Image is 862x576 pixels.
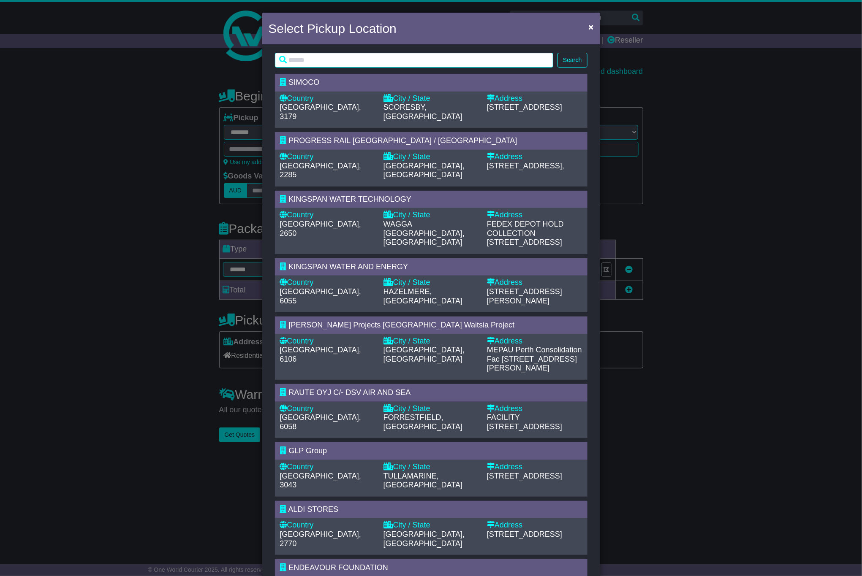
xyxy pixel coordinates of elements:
span: MEPAU Perth Consolidation Fac [487,346,582,363]
div: Country [280,94,375,103]
div: City / State [383,211,479,220]
div: Country [280,462,375,472]
span: [GEOGRAPHIC_DATA], [GEOGRAPHIC_DATA] [383,530,465,548]
span: GLP Group [289,446,327,455]
span: [GEOGRAPHIC_DATA], 3043 [280,472,361,489]
span: [GEOGRAPHIC_DATA], 6106 [280,346,361,363]
div: City / State [383,152,479,162]
span: FEDEX DEPOT HOLD COLLECTION [487,220,564,238]
span: [GEOGRAPHIC_DATA], 6055 [280,287,361,305]
span: PROGRESS RAIL [GEOGRAPHIC_DATA] / [GEOGRAPHIC_DATA] [289,136,517,145]
div: Country [280,337,375,346]
button: Search [557,53,587,68]
div: Address [487,404,582,414]
span: [STREET_ADDRESS], [487,162,564,170]
div: Address [487,462,582,472]
span: × [588,22,593,32]
span: ENDEAVOUR FOUNDATION [289,563,388,572]
span: WAGGA [GEOGRAPHIC_DATA], [GEOGRAPHIC_DATA] [383,220,465,246]
div: City / State [383,521,479,530]
div: City / State [383,462,479,472]
span: [GEOGRAPHIC_DATA], 2285 [280,162,361,179]
span: KINGSPAN WATER AND ENERGY [289,262,408,271]
span: KINGSPAN WATER TECHNOLOGY [289,195,411,203]
div: Country [280,404,375,414]
div: Country [280,521,375,530]
span: FORRESTFIELD, [GEOGRAPHIC_DATA] [383,413,462,431]
div: Address [487,337,582,346]
div: City / State [383,94,479,103]
span: TULLAMARINE, [GEOGRAPHIC_DATA] [383,472,462,489]
span: [GEOGRAPHIC_DATA], [GEOGRAPHIC_DATA] [383,346,465,363]
span: [GEOGRAPHIC_DATA], 3179 [280,103,361,121]
h4: Select Pickup Location [269,19,397,38]
div: Address [487,211,582,220]
span: RAUTE OYJ C/- DSV AIR AND SEA [289,388,411,397]
div: City / State [383,278,479,287]
span: [STREET_ADDRESS][PERSON_NAME] [487,287,562,305]
div: Country [280,278,375,287]
span: [STREET_ADDRESS] [487,238,562,246]
span: SCORESBY, [GEOGRAPHIC_DATA] [383,103,462,121]
span: SIMOCO [289,78,320,87]
span: [STREET_ADDRESS][PERSON_NAME] [487,355,577,373]
div: City / State [383,404,479,414]
div: Country [280,152,375,162]
span: [GEOGRAPHIC_DATA], 6058 [280,413,361,431]
span: [STREET_ADDRESS] [487,103,562,111]
div: Address [487,152,582,162]
div: Address [487,278,582,287]
button: Close [584,18,598,35]
span: ALDI STORES [288,505,339,514]
span: [PERSON_NAME] Projects [GEOGRAPHIC_DATA] Waitsia Project [289,321,515,329]
span: HAZELMERE, [GEOGRAPHIC_DATA] [383,287,462,305]
span: [STREET_ADDRESS] [487,472,562,480]
span: [GEOGRAPHIC_DATA], 2650 [280,220,361,238]
div: Country [280,211,375,220]
span: [STREET_ADDRESS] [487,530,562,538]
span: [GEOGRAPHIC_DATA], [GEOGRAPHIC_DATA] [383,162,465,179]
div: Address [487,521,582,530]
span: [GEOGRAPHIC_DATA], 2770 [280,530,361,548]
div: Address [487,94,582,103]
span: FACILITY [STREET_ADDRESS] [487,413,562,431]
div: City / State [383,337,479,346]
